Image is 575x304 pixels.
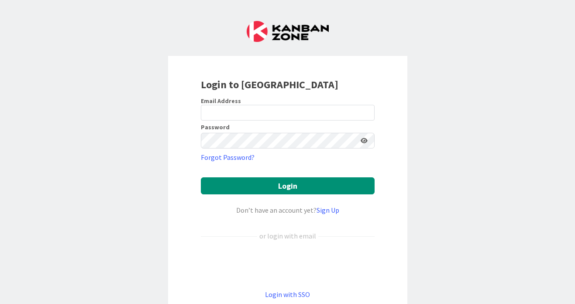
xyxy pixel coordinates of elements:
[201,97,241,105] label: Email Address
[201,152,255,162] a: Forgot Password?
[257,231,318,241] div: or login with email
[317,206,339,214] a: Sign Up
[201,205,375,215] div: Don’t have an account yet?
[265,290,310,299] a: Login with SSO
[201,78,338,91] b: Login to [GEOGRAPHIC_DATA]
[201,177,375,194] button: Login
[196,256,379,275] iframe: Sign in with Google Button
[201,124,230,130] label: Password
[247,21,329,42] img: Kanban Zone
